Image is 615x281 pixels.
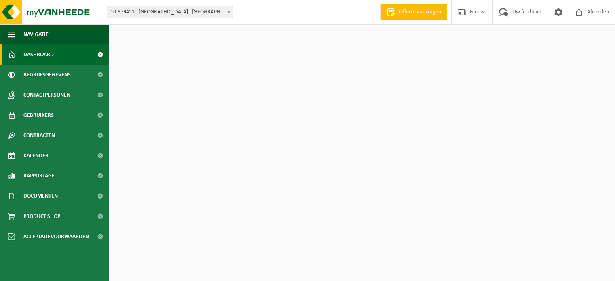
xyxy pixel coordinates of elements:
[397,8,443,16] span: Offerte aanvragen
[107,6,233,18] span: 10-859451 - GOLF PARK TERVUREN - TERVUREN
[23,226,89,247] span: Acceptatievoorwaarden
[23,24,49,44] span: Navigatie
[23,166,55,186] span: Rapportage
[23,44,54,65] span: Dashboard
[23,85,70,105] span: Contactpersonen
[23,186,58,206] span: Documenten
[23,125,55,146] span: Contracten
[380,4,447,20] a: Offerte aanvragen
[23,105,54,125] span: Gebruikers
[23,206,60,226] span: Product Shop
[23,146,49,166] span: Kalender
[23,65,71,85] span: Bedrijfsgegevens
